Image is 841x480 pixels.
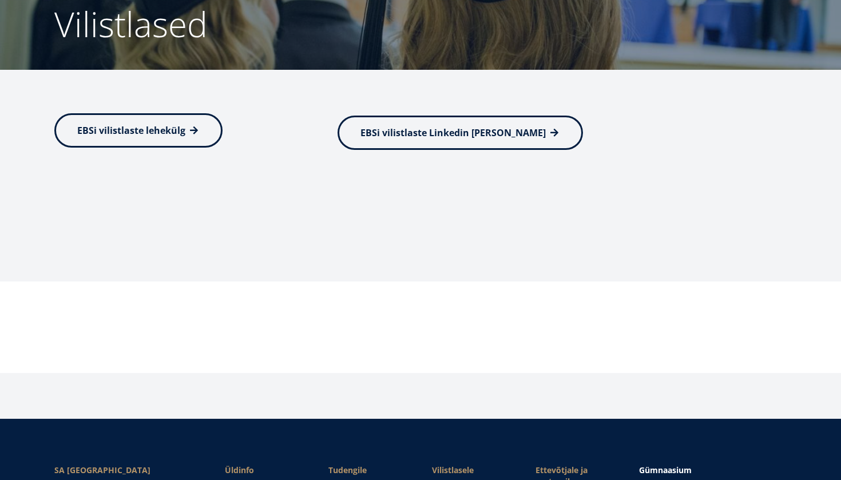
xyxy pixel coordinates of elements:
[360,126,546,139] span: EBSi vilistlaste Linkedin [PERSON_NAME]
[338,116,583,150] a: EBSi vilistlaste Linkedin [PERSON_NAME]
[54,113,223,148] a: EBSi vilistlaste lehekülg
[639,465,787,476] a: Gümnaasium
[432,465,513,476] span: Vilistlasele
[639,465,692,475] span: Gümnaasium
[328,465,409,476] a: Tudengile
[54,1,208,47] span: Vilistlased
[54,465,202,476] div: SA [GEOGRAPHIC_DATA]
[77,124,185,137] span: EBSi vilistlaste lehekülg
[225,465,306,476] span: Üldinfo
